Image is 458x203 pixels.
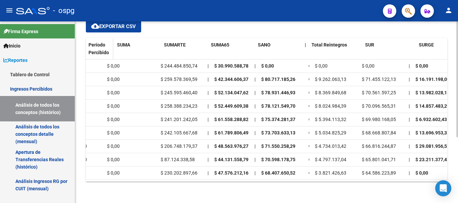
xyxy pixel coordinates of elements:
[362,90,396,95] span: $ 70.561.597,25
[261,77,295,82] span: $ 80.717.185,26
[107,77,120,82] span: $ 0,00
[107,103,120,109] span: $ 0,00
[208,157,209,162] span: |
[308,77,311,82] span: =
[415,170,428,176] span: $ 0,00
[308,130,311,135] span: =
[208,38,255,66] datatable-header-cell: SUMA65
[161,117,197,122] span: $ 241.201.242,05
[254,157,255,162] span: |
[208,143,209,149] span: |
[415,143,450,149] span: $ 29.081.956,52
[362,77,396,82] span: $ 71.455.122,13
[362,157,396,162] span: $ 65.801.041,71
[315,117,346,122] span: $ 5.394.113,32
[214,157,248,162] span: $ 44.131.558,79
[107,130,120,135] span: $ 0,00
[117,42,130,47] span: SUMA
[161,143,197,149] span: $ 206.748.179,37
[3,57,27,64] span: Reportes
[86,20,141,32] button: Exportar CSV
[261,63,274,69] span: $ 0,00
[261,157,295,162] span: $ 70.598.178,75
[114,38,161,66] datatable-header-cell: SUMA
[308,103,311,109] span: =
[409,63,410,69] span: |
[254,117,255,122] span: |
[254,143,255,149] span: |
[261,170,295,176] span: $ 68.407.650,52
[415,117,447,122] span: $ 6.932.602,43
[308,90,311,95] span: =
[107,63,120,69] span: $ 0,00
[419,42,434,47] span: SURGE
[315,90,346,95] span: $ 8.369.849,68
[315,103,346,109] span: $ 8.024.984,39
[161,157,195,162] span: $ 87.124.338,58
[315,170,346,176] span: $ 3.821.426,63
[315,143,346,149] span: $ 4.734.013,42
[161,77,197,82] span: $ 259.578.369,59
[362,63,375,69] span: $ 0,00
[415,63,428,69] span: $ 0,00
[164,42,186,47] span: SUMARTE
[214,77,248,82] span: $ 42.344.606,37
[208,117,209,122] span: |
[208,77,209,82] span: |
[308,117,311,122] span: =
[409,77,410,82] span: |
[214,63,248,69] span: $ 30.990.588,78
[107,143,120,149] span: $ 0,00
[362,143,396,149] span: $ 66.816.244,87
[261,90,295,95] span: $ 78.931.446,93
[214,143,248,149] span: $ 48.563.976,27
[261,130,295,135] span: $ 73.703.633,13
[91,23,136,29] span: Exportar CSV
[305,42,306,47] span: |
[415,103,450,109] span: $ 14.857.483,29
[255,38,302,66] datatable-header-cell: SANO
[161,130,197,135] span: $ 242.105.667,68
[5,6,13,14] mat-icon: menu
[161,63,197,69] span: $ 244.484.850,74
[161,170,197,176] span: $ 230.202.897,66
[362,170,396,176] span: $ 64.586.223,89
[107,117,120,122] span: $ 0,00
[261,143,295,149] span: $ 71.550.258,29
[214,117,248,122] span: $ 61.558.288,82
[3,28,38,35] span: Firma Express
[91,22,99,30] mat-icon: cloud_download
[365,42,374,47] span: SUR
[208,130,209,135] span: |
[315,157,346,162] span: $ 4.797.137,04
[208,103,209,109] span: |
[214,130,248,135] span: $ 61.789.806,49
[211,42,229,47] span: SUMA65
[254,103,255,109] span: |
[208,170,209,176] span: |
[107,90,120,95] span: $ 0,00
[258,42,271,47] span: SANO
[445,6,453,14] mat-icon: person
[254,130,255,135] span: |
[415,157,450,162] span: $ 23.211.377,42
[208,63,209,69] span: |
[261,103,295,109] span: $ 78.121.549,70
[214,90,248,95] span: $ 52.134.047,62
[308,63,311,69] span: =
[415,130,450,135] span: $ 13.696.953,32
[308,157,311,162] span: =
[308,143,311,149] span: =
[315,63,328,69] span: $ 0,00
[409,170,410,176] span: |
[214,103,248,109] span: $ 52.449.609,38
[362,103,396,109] span: $ 70.096.565,31
[409,157,410,162] span: |
[86,38,113,66] datatable-header-cell: Período Percibido
[409,130,410,135] span: |
[254,63,255,69] span: |
[409,90,410,95] span: |
[415,90,450,95] span: $ 13.982.028,18
[315,77,346,82] span: $ 9.262.063,13
[214,170,248,176] span: $ 47.576.212,16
